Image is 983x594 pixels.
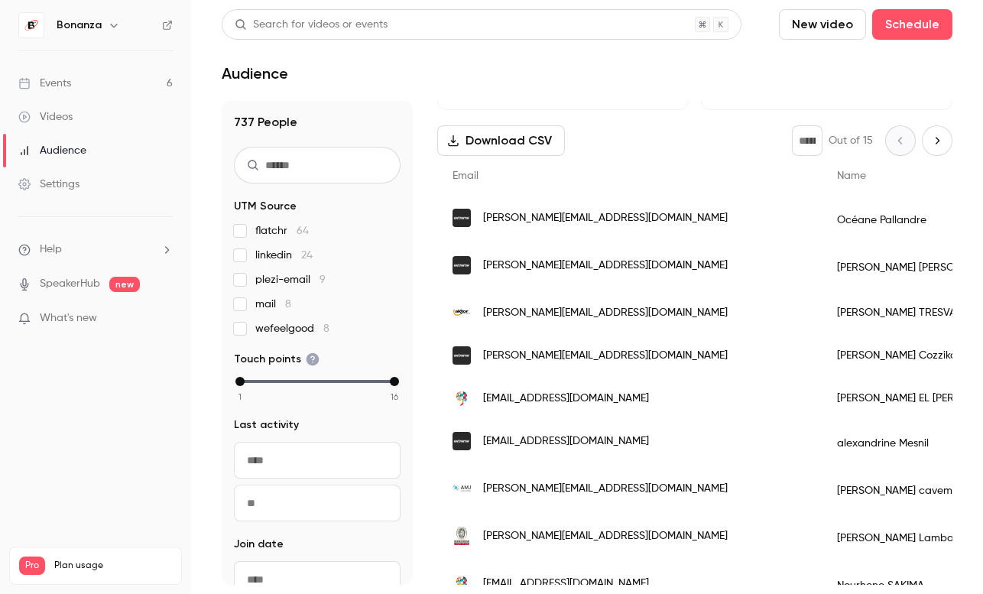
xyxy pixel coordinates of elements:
[255,223,309,239] span: flatchr
[453,389,471,407] img: monoprix.fr
[238,390,242,404] span: 1
[779,9,866,40] button: New video
[922,125,952,156] button: Next page
[235,17,388,33] div: Search for videos or events
[390,377,399,386] div: max
[255,248,313,263] span: linkedin
[18,109,73,125] div: Videos
[57,18,102,33] h6: Bonanza
[18,76,71,91] div: Events
[829,133,873,148] p: Out of 15
[483,348,728,364] span: [PERSON_NAME][EMAIL_ADDRESS][DOMAIN_NAME]
[234,352,320,367] span: Touch points
[837,170,866,181] span: Name
[222,64,288,83] h1: Audience
[453,432,471,450] img: extreme.fr
[255,272,326,287] span: plezi-email
[483,576,649,592] span: [EMAIL_ADDRESS][DOMAIN_NAME]
[453,527,471,545] img: bureauveritas.com
[109,277,140,292] span: new
[301,250,313,261] span: 24
[235,377,245,386] div: min
[234,113,401,131] h1: 737 People
[285,299,291,310] span: 8
[453,303,471,322] img: aktor.fr
[40,242,62,258] span: Help
[234,537,284,552] span: Join date
[483,210,728,226] span: [PERSON_NAME][EMAIL_ADDRESS][DOMAIN_NAME]
[234,199,297,214] span: UTM Source
[18,242,173,258] li: help-dropdown-opener
[40,276,100,292] a: SpeakerHub
[19,557,45,575] span: Pro
[320,274,326,285] span: 9
[154,312,173,326] iframe: Noticeable Trigger
[453,209,471,227] img: extreme.fr
[453,574,471,592] img: monoprix.fr
[483,481,728,497] span: [PERSON_NAME][EMAIL_ADDRESS][DOMAIN_NAME]
[483,305,728,321] span: [PERSON_NAME][EMAIL_ADDRESS][DOMAIN_NAME]
[453,170,479,181] span: Email
[40,310,97,326] span: What's new
[483,258,728,274] span: [PERSON_NAME][EMAIL_ADDRESS][DOMAIN_NAME]
[255,321,329,336] span: wefeelgood
[18,143,86,158] div: Audience
[483,528,728,544] span: [PERSON_NAME][EMAIL_ADDRESS][DOMAIN_NAME]
[483,433,649,450] span: [EMAIL_ADDRESS][DOMAIN_NAME]
[255,297,291,312] span: mail
[234,417,299,433] span: Last activity
[54,560,172,572] span: Plan usage
[391,390,398,404] span: 16
[323,323,329,334] span: 8
[297,226,309,236] span: 64
[18,177,79,192] div: Settings
[19,13,44,37] img: Bonanza
[453,256,471,274] img: extreme.fr
[453,346,471,365] img: extreme.fr
[437,125,565,156] button: Download CSV
[872,9,952,40] button: Schedule
[483,391,649,407] span: [EMAIL_ADDRESS][DOMAIN_NAME]
[453,479,471,498] img: amj-groupe.com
